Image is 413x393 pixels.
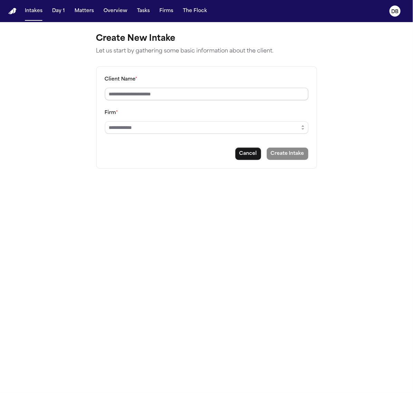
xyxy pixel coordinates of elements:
[96,47,317,55] p: Let us start by gathering some basic information about the client.
[8,8,17,15] a: Home
[72,5,97,17] button: Matters
[22,5,45,17] button: Intakes
[134,5,153,17] button: Tasks
[105,77,138,82] label: Client Name
[49,5,68,17] button: Day 1
[235,148,261,160] button: Cancel intake creation
[8,8,17,15] img: Finch Logo
[105,88,308,100] input: Client name
[105,121,308,134] input: Select a firm
[96,33,317,44] h1: Create New Intake
[101,5,130,17] button: Overview
[180,5,210,17] button: The Flock
[157,5,176,17] button: Firms
[105,110,118,115] label: Firm
[267,148,308,160] button: Create intake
